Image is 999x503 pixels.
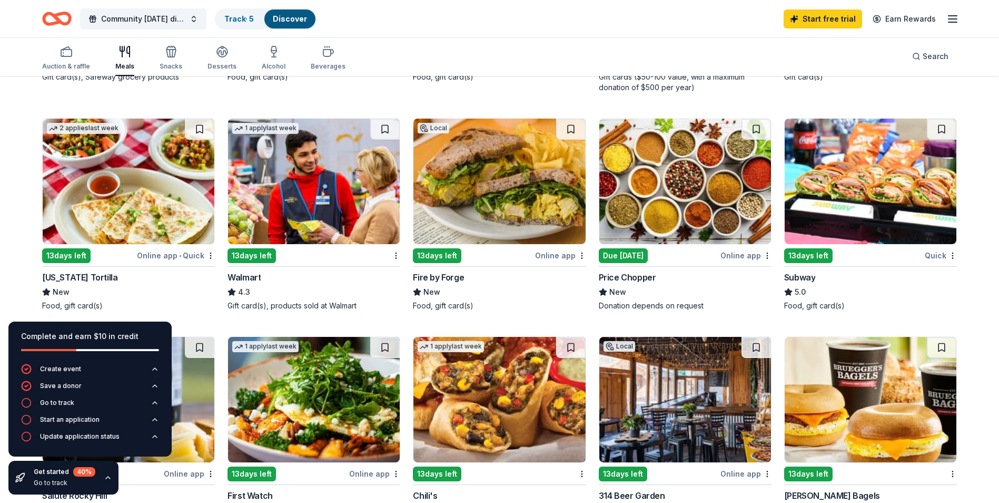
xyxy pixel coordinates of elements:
[413,72,586,82] div: Food, gift card(s)
[40,432,120,441] div: Update application status
[47,123,121,134] div: 2 applies last week
[40,382,82,390] div: Save a donor
[42,248,91,263] div: 13 days left
[232,341,299,352] div: 1 apply last week
[413,118,586,311] a: Image for Fire by ForgeLocal13days leftOnline appFire by ForgeNewFood, gift card(s)
[215,8,316,30] button: Track· 5Discover
[413,337,585,462] img: Image for Chili's
[228,337,400,462] img: Image for First Watch
[413,489,437,502] div: Chili's
[604,341,635,352] div: Local
[73,467,95,477] div: 40 %
[784,248,833,263] div: 13 days left
[262,62,285,71] div: Alcohol
[34,467,95,477] div: Get started
[21,431,159,448] button: Update application status
[784,271,816,284] div: Subway
[784,489,880,502] div: [PERSON_NAME] Bagels
[423,286,440,298] span: New
[53,286,70,298] span: New
[21,364,159,381] button: Create event
[40,415,100,424] div: Start an application
[224,14,254,23] a: Track· 5
[784,72,957,82] div: Gift card(s)
[904,46,957,67] button: Search
[21,381,159,398] button: Save a donor
[228,248,276,263] div: 13 days left
[795,286,806,298] span: 5.0
[21,398,159,414] button: Go to track
[599,118,771,311] a: Image for Price ChopperDue [DATE]Online appPrice ChopperNewDonation depends on request
[599,248,648,263] div: Due [DATE]
[413,119,585,244] img: Image for Fire by Forge
[599,467,647,481] div: 13 days left
[42,271,117,284] div: [US_STATE] Tortilla
[418,123,449,133] div: Local
[262,41,285,76] button: Alcohol
[784,467,833,481] div: 13 days left
[784,118,957,311] a: Image for Subway13days leftQuickSubway5.0Food, gift card(s)
[228,301,400,311] div: Gift card(s), products sold at Walmart
[311,41,345,76] button: Beverages
[923,50,948,63] span: Search
[349,467,400,480] div: Online app
[599,72,771,93] div: Gift cards ($50-100 value, with a maximum donation of $500 per year)
[160,41,182,76] button: Snacks
[42,118,215,311] a: Image for California Tortilla2 applieslast week13days leftOnline app•Quick[US_STATE] TortillaNewF...
[42,72,215,82] div: Gift card(s), Safeway grocery products
[535,249,586,262] div: Online app
[599,337,771,462] img: Image for 314 Beer Garden
[784,9,862,28] a: Start free trial
[784,301,957,311] div: Food, gift card(s)
[720,249,771,262] div: Online app
[785,337,956,462] img: Image for Bruegger's Bagels
[609,286,626,298] span: New
[40,365,81,373] div: Create event
[413,271,464,284] div: Fire by Forge
[21,330,159,343] div: Complete and earn $10 in credit
[413,248,461,263] div: 13 days left
[42,41,90,76] button: Auction & raffle
[925,249,957,262] div: Quick
[228,467,276,481] div: 13 days left
[273,14,307,23] a: Discover
[101,13,185,25] span: Community [DATE] dinner
[207,41,236,76] button: Desserts
[228,119,400,244] img: Image for Walmart
[43,119,214,244] img: Image for California Tortilla
[228,489,273,502] div: First Watch
[42,6,72,31] a: Home
[413,467,461,481] div: 13 days left
[80,8,206,30] button: Community [DATE] dinner
[42,301,215,311] div: Food, gift card(s)
[228,271,261,284] div: Walmart
[238,286,250,298] span: 4.3
[160,62,182,71] div: Snacks
[207,62,236,71] div: Desserts
[418,341,484,352] div: 1 apply last week
[232,123,299,134] div: 1 apply last week
[311,62,345,71] div: Beverages
[599,119,771,244] img: Image for Price Chopper
[785,119,956,244] img: Image for Subway
[866,9,942,28] a: Earn Rewards
[599,301,771,311] div: Donation depends on request
[599,489,665,502] div: 314 Beer Garden
[137,249,215,262] div: Online app Quick
[21,414,159,431] button: Start an application
[115,41,134,76] button: Meals
[179,252,181,260] span: •
[42,62,90,71] div: Auction & raffle
[720,467,771,480] div: Online app
[228,72,400,82] div: Food, gift card(s)
[34,479,95,487] div: Go to track
[40,399,74,407] div: Go to track
[228,118,400,311] a: Image for Walmart1 applylast week13days leftWalmart4.3Gift card(s), products sold at Walmart
[413,301,586,311] div: Food, gift card(s)
[115,62,134,71] div: Meals
[164,467,215,480] div: Online app
[599,271,656,284] div: Price Chopper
